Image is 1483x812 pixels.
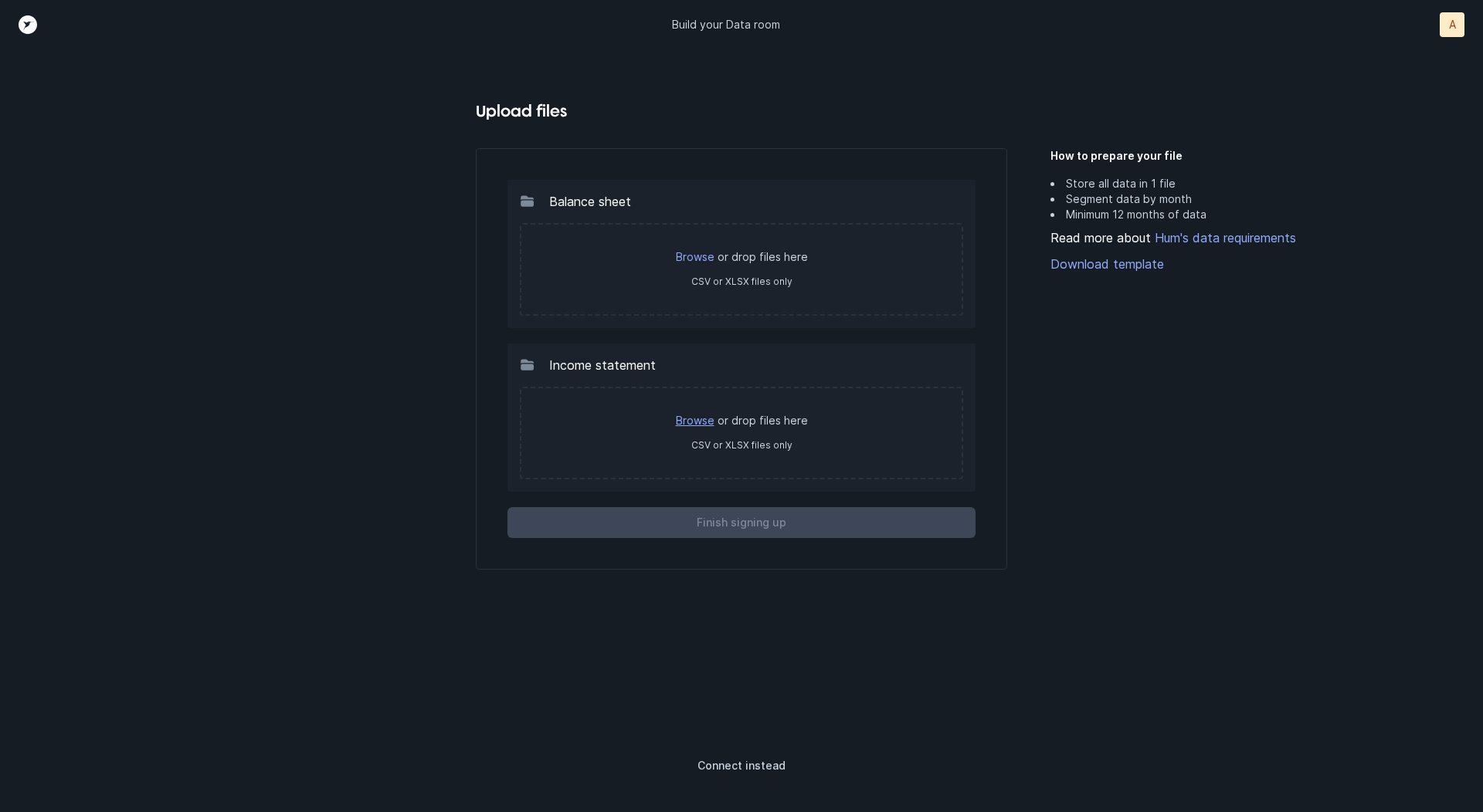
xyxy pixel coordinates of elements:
[1050,148,1359,164] h5: How to prepare your file
[672,17,780,32] p: Build your Data room
[549,356,656,374] p: Income statement
[1050,255,1359,273] a: Download template
[1050,228,1359,247] div: Read more about
[1449,17,1456,32] p: A
[1050,207,1359,222] li: Minimum 12 months of data
[697,513,786,532] p: Finish signing up
[1050,191,1359,207] li: Segment data by month
[1151,230,1296,245] a: Hum's data requirements
[537,249,946,265] p: or drop files here
[697,756,786,775] p: Connect instead
[1440,12,1464,37] button: A
[549,192,631,211] p: Balance sheet
[507,507,976,538] button: Finish signing up
[537,413,946,428] p: or drop files here
[476,99,1007,123] h4: Upload files
[507,750,976,781] button: Connect instead
[1050,176,1359,191] li: Store all data in 1 file
[691,276,792,287] label: CSV or XLSX files only
[676,250,714,263] a: Browse
[691,439,792,451] label: CSV or XLSX files only
[676,414,714,427] a: Browse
